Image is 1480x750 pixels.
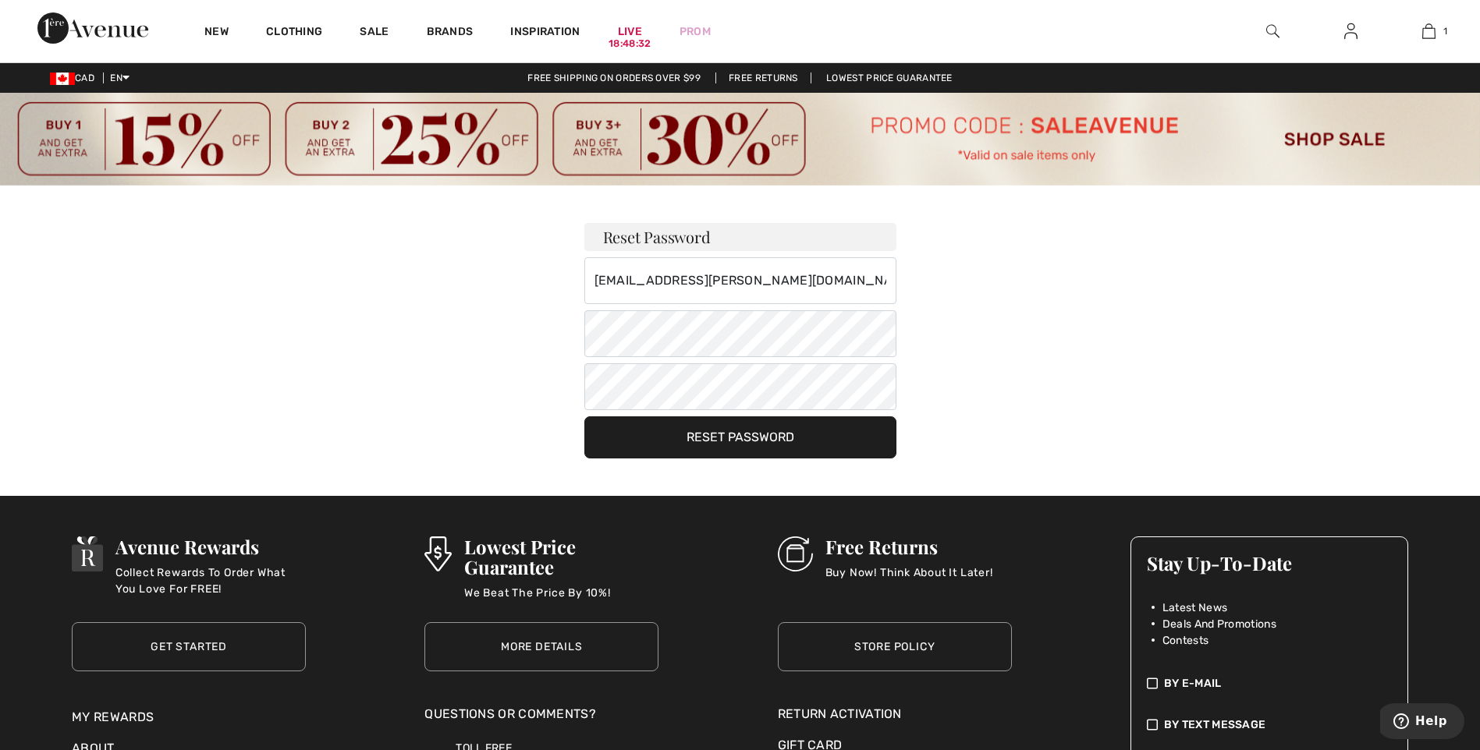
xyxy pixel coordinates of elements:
a: Clothing [266,25,322,41]
img: Canadian Dollar [50,73,75,85]
img: Avenue Rewards [72,536,103,571]
h3: Free Returns [825,536,993,557]
span: CAD [50,73,101,83]
h3: Lowest Price Guarantee [464,536,659,577]
a: Live18:48:32 [618,23,642,40]
img: Free Returns [778,536,813,571]
img: Lowest Price Guarantee [424,536,451,571]
a: 1 [1390,22,1467,41]
a: Store Policy [778,622,1012,671]
span: 1 [1443,24,1447,38]
a: Return Activation [778,705,1012,723]
span: Latest News [1162,600,1227,616]
span: Contests [1162,632,1208,649]
h3: Reset Password [584,223,896,251]
a: Free shipping on orders over $99 [515,73,713,83]
img: check [1147,716,1158,733]
img: My Bag [1422,22,1436,41]
img: check [1147,675,1158,692]
a: Prom [680,23,711,40]
h3: Avenue Rewards [115,536,306,557]
a: Get Started [72,622,306,671]
iframe: Opens a widget where you can find more information [1380,703,1464,742]
p: Collect Rewards To Order What You Love For FREE! [115,564,306,596]
a: Sale [360,25,389,41]
span: Deals And Promotions [1162,616,1276,632]
a: Lowest Price Guarantee [814,73,965,83]
a: Free Returns [715,73,811,83]
img: 1ère Avenue [37,12,148,44]
button: Reset Password [584,416,896,458]
a: More Details [424,622,658,671]
div: Questions or Comments? [424,705,658,731]
a: Sign In [1332,22,1370,41]
p: We Beat The Price By 10%! [464,585,659,616]
div: 18:48:32 [609,37,651,51]
a: Brands [427,25,474,41]
p: Buy Now! Think About It Later! [825,564,993,596]
img: search the website [1266,22,1279,41]
span: By Text Message [1164,716,1266,733]
a: My Rewards [72,709,154,724]
h3: Stay Up-To-Date [1147,553,1392,573]
img: My Info [1344,22,1358,41]
span: Inspiration [510,25,580,41]
span: EN [110,73,130,83]
span: By E-mail [1164,675,1222,692]
a: New [204,25,229,41]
